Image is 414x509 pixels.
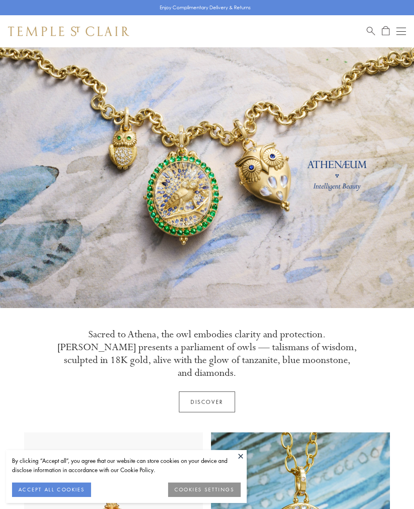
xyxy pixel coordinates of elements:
p: Sacred to Athena, the owl embodies clarity and protection. [PERSON_NAME] presents a parliament of... [57,328,357,379]
button: COOKIES SETTINGS [168,483,241,497]
img: Temple St. Clair [8,26,129,36]
iframe: Gorgias live chat messenger [374,471,406,501]
button: ACCEPT ALL COOKIES [12,483,91,497]
a: Search [367,26,375,36]
a: Discover [179,391,235,412]
p: Enjoy Complimentary Delivery & Returns [160,4,251,12]
a: Open Shopping Bag [382,26,390,36]
div: By clicking “Accept all”, you agree that our website can store cookies on your device and disclos... [12,456,241,475]
button: Open navigation [396,26,406,36]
